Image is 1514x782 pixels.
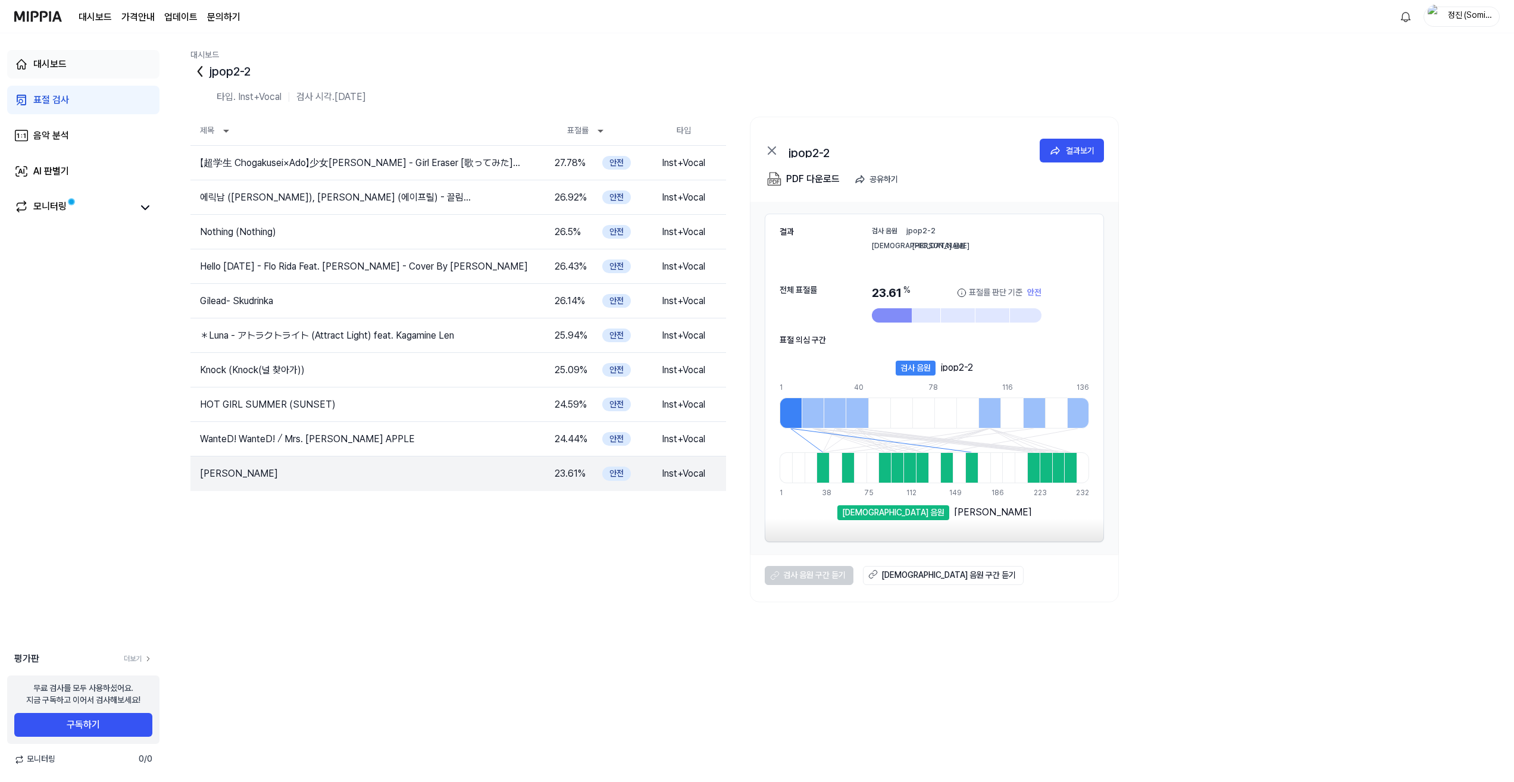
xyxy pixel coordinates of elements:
div: 전체 표절률 [780,284,860,296]
a: AI 판별기 [7,157,159,186]
div: jpop2-2 [940,361,973,371]
a: 대시보드 [79,10,112,24]
a: [DEMOGRAPHIC_DATA] 음원 구간 듣기 [863,566,1024,585]
td: [PERSON_NAME] [190,467,536,481]
td: Inst+Vocal [640,250,726,283]
button: 결과보기 [1040,139,1104,162]
div: 26.43 % [555,259,587,274]
div: 표절률 판단 기준 [969,287,1022,299]
div: jpop2-2 [789,143,1027,158]
td: Hello [DATE] - Flo Rida Feat. [PERSON_NAME] - Cover By [PERSON_NAME] [190,259,536,274]
div: 안전 [602,259,631,273]
div: 모니터링 [33,199,67,216]
td: Nothing (Nothing) [190,225,536,239]
div: PDF 다운로드 [786,171,840,187]
div: 안전 [602,190,631,204]
div: 23.61 [872,284,1041,301]
a: 결과검사 음원jpop2-2[DEMOGRAPHIC_DATA] 음원[PERSON_NAME]전체 표절률23.61%표절률 판단 기준안전표절 의심 구간검사 음원jpop2-2140781... [750,202,1118,554]
button: 구독하기 [14,713,152,737]
button: PDF 다운로드 [765,167,842,191]
th: 타입 [642,117,726,145]
div: 안전 [602,156,631,170]
div: 26.5 % [555,225,581,239]
div: 검사 음원 [872,226,902,236]
div: 음악 분석 [33,129,69,143]
div: 정진 (Sominom) [1446,10,1492,23]
td: Inst+Vocal [640,146,726,180]
div: 타입. Inst+Vocal [217,90,281,104]
button: 표절률 판단 기준안전 [957,284,1041,301]
div: [DEMOGRAPHIC_DATA] 음원 [872,241,908,251]
h2: 표절 의심 구간 [780,334,826,346]
div: 안전 [602,467,631,480]
a: 가격안내 [121,10,155,24]
div: 안전 [1027,287,1041,299]
div: 1 [780,383,802,393]
td: Inst+Vocal [640,319,726,352]
td: Inst+Vocal [640,284,726,318]
div: 안전 [602,329,631,342]
div: % [903,284,911,301]
th: 제목 [190,117,548,145]
div: 검사 시각. [DATE] [296,90,366,104]
div: 24.44 % [555,432,587,446]
div: 223 [1034,488,1046,498]
td: 에릭남 ([PERSON_NAME]), [PERSON_NAME] (에이프릴) - 끌림 ([PERSON_NAME]와 오빠들 X [PERSON_NAME] ([PERSON_NAME]... [190,190,536,205]
div: 27.78 % [555,156,586,170]
div: 대시보드 [33,57,67,71]
div: 75 [864,488,877,498]
div: [PERSON_NAME] [954,505,1032,516]
div: 38 [822,488,834,498]
a: 음악 분석 [7,121,159,150]
span: 모니터링 [14,753,55,765]
div: 26.14 % [555,294,585,308]
a: 대시보드 [7,50,159,79]
div: 안전 [602,363,631,377]
div: 검사 음원 [896,361,936,376]
td: HOT GIRL SUMMER (SUNSET) [190,398,536,412]
div: 안전 [602,294,631,308]
div: 공유하기 [869,173,898,186]
td: Knock (Knock(널 찾아가)) [190,363,536,377]
a: 대시보드 [190,50,219,64]
div: 24.59 % [555,398,587,412]
td: Inst+Vocal [640,423,726,456]
td: Inst+Vocal [640,215,726,249]
td: Inst+Vocal [640,457,726,490]
td: Inst+Vocal [640,354,726,387]
div: [DEMOGRAPHIC_DATA] 음원 [837,505,949,521]
div: 안전 [602,225,631,239]
div: 26.92 % [555,190,587,205]
div: 116 [1002,383,1024,393]
a: 더보기 [124,654,152,664]
div: 무료 검사를 모두 사용하셨어요. 지금 구독하고 이어서 검사해보세요! [26,683,140,706]
img: 알림 [1399,10,1413,24]
div: 25.09 % [555,363,587,377]
td: Inst+Vocal [640,181,726,214]
div: 표절 검사 [33,93,69,107]
div: 112 [906,488,919,498]
div: 232 [1076,488,1089,498]
div: 25.94 % [555,329,587,343]
a: 모니터링 [14,199,133,216]
div: jpop2-2 [190,62,1490,81]
div: 결과보기 [1066,144,1094,157]
th: 표절률 [558,117,642,145]
div: 149 [949,488,962,498]
td: 【超学生 Chogakusei×Ado】少女[PERSON_NAME] - Girl Eraser [歌ってみた][Cover] [190,156,536,170]
div: 안전 [602,432,631,446]
td: Inst+Vocal [640,388,726,421]
div: [PERSON_NAME] [912,241,1089,251]
img: profile [1428,5,1442,29]
td: ＊Luna - アトラクトライト (Attract Light) feat. Kagamine Len [190,329,536,343]
td: Gilead- Skudrinka [190,294,536,308]
div: 40 [854,383,876,393]
div: 23.61 % [555,467,586,481]
div: jpop2-2 [906,226,1089,236]
span: 평가판 [14,652,39,666]
div: 안전 [602,398,631,411]
img: PDF Download [767,172,781,186]
td: WanteD! WanteD! ⧸ Mrs. [PERSON_NAME] APPLE [190,432,536,446]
